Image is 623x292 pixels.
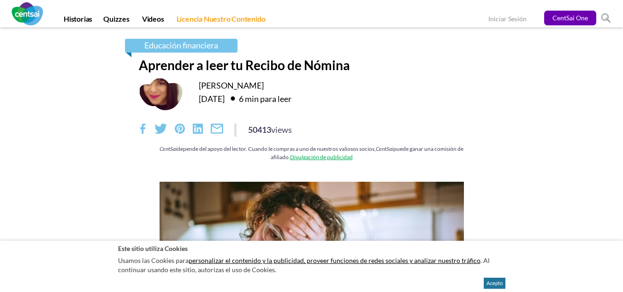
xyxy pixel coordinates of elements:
[118,254,505,276] p: Usamos las Cookies para . Al continuar usando este sitio, autorizas el uso de Cookies.
[118,244,505,253] h2: Este sitio utiliza Cookies
[136,14,170,27] a: Videos
[484,278,505,289] button: Acepto
[226,91,291,106] div: 6 min para leer
[290,154,353,161] a: Divulgación de publicidad
[488,15,527,24] a: Iniciar Sesión
[98,14,135,27] a: Quizzes
[199,94,225,104] time: [DATE]
[199,80,264,90] a: [PERSON_NAME]
[139,145,485,161] div: depende del apoyo del lector. Cuando le compras a uno de nuestros valiosos socios, puede ganar un...
[544,11,596,25] a: CentSai One
[125,39,237,53] a: Educación financiera
[12,2,43,25] img: CentSai
[171,14,271,27] a: Licencia Nuestro Contenido
[160,146,177,152] em: CentSai
[376,146,393,152] em: CentSai
[58,14,98,27] a: Historias
[248,124,292,136] div: 50413
[139,57,485,73] h1: Aprender a leer tu Recibo de Nómina
[271,125,292,135] span: views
